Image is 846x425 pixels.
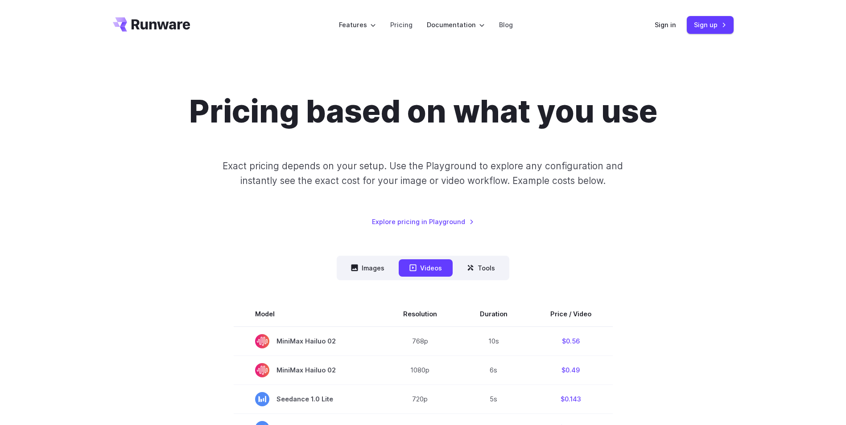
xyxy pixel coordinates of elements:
button: Tools [456,259,506,277]
span: MiniMax Hailuo 02 [255,363,360,377]
td: 1080p [382,356,458,384]
td: 10s [458,327,529,356]
a: Sign in [655,20,676,30]
td: 5s [458,384,529,413]
th: Duration [458,302,529,327]
td: $0.56 [529,327,613,356]
td: 6s [458,356,529,384]
td: $0.143 [529,384,613,413]
label: Features [339,20,376,30]
span: Seedance 1.0 Lite [255,392,360,406]
a: Go to / [113,17,190,32]
button: Videos [399,259,453,277]
td: 768p [382,327,458,356]
a: Sign up [687,16,734,33]
td: 720p [382,384,458,413]
a: Blog [499,20,513,30]
th: Price / Video [529,302,613,327]
label: Documentation [427,20,485,30]
th: Model [234,302,382,327]
a: Pricing [390,20,413,30]
a: Explore pricing in Playground [372,217,474,227]
span: MiniMax Hailuo 02 [255,334,360,348]
h1: Pricing based on what you use [189,93,657,130]
p: Exact pricing depends on your setup. Use the Playground to explore any configuration and instantl... [206,159,640,188]
td: $0.49 [529,356,613,384]
button: Images [340,259,395,277]
th: Resolution [382,302,458,327]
